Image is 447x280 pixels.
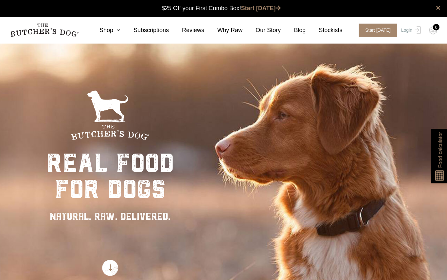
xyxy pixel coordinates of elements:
a: Our Story [242,26,281,35]
a: Stockists [306,26,342,35]
a: Reviews [169,26,204,35]
a: Start [DATE] [352,24,400,37]
div: real food for dogs [46,150,174,202]
a: Login [400,24,421,37]
div: NATURAL. RAW. DELIVERED. [46,209,174,224]
a: Shop [86,26,120,35]
a: Start [DATE] [241,5,281,11]
a: Blog [281,26,306,35]
a: Why Raw [204,26,242,35]
a: close [436,4,440,12]
a: Subscriptions [120,26,169,35]
span: Food calculator [436,132,444,168]
div: 0 [433,24,439,30]
span: Start [DATE] [359,24,397,37]
img: TBD_Cart-Empty.png [429,26,437,35]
